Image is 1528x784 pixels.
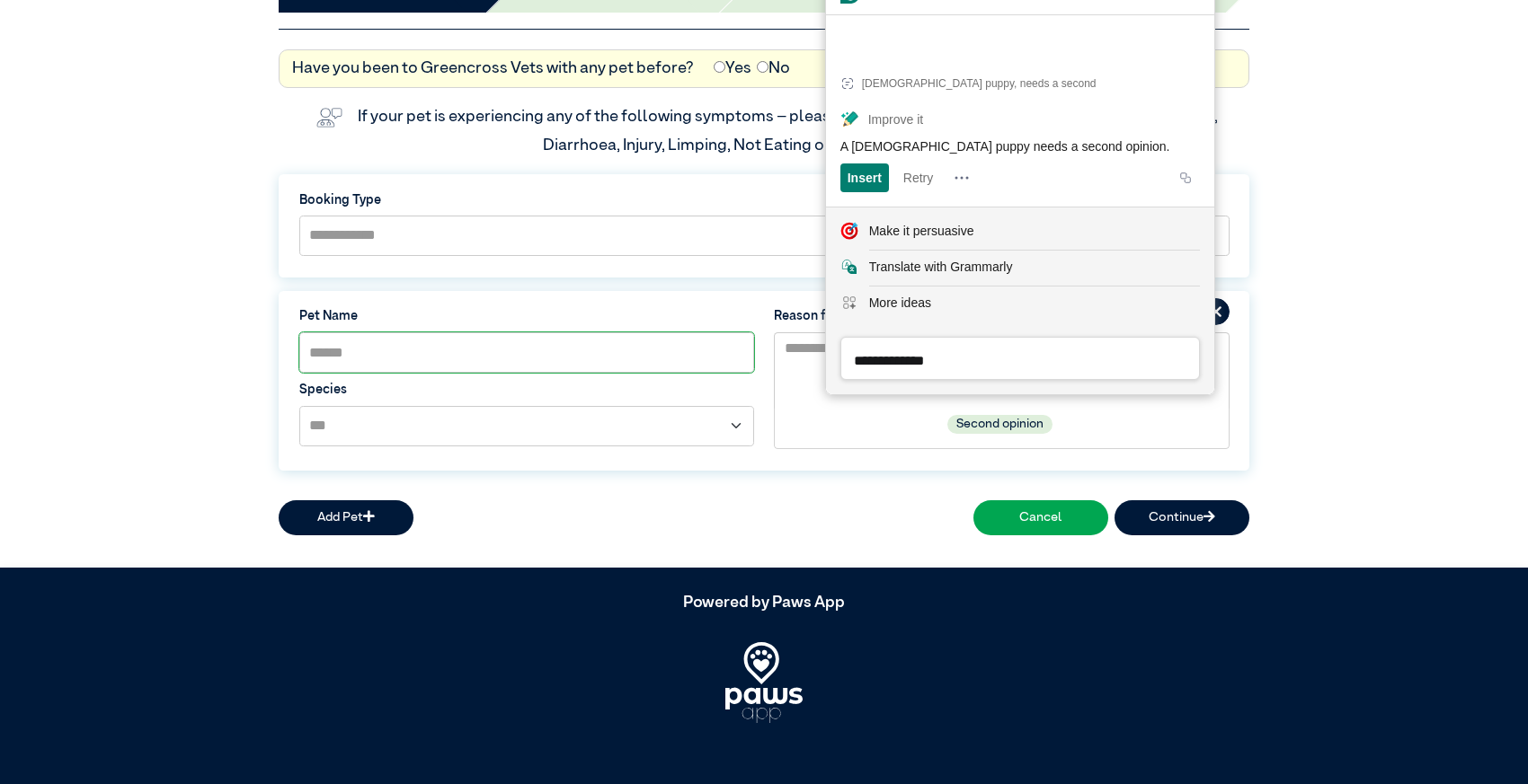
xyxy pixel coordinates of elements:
label: No [757,57,790,81]
img: PawsApp [725,642,803,723]
label: Second opinion [947,415,1053,434]
label: Pet Name [299,307,755,327]
label: Yes [714,57,751,81]
button: Continue [1115,500,1249,536]
h5: Powered by Paws App [279,594,1249,613]
label: Species [299,381,755,401]
img: vet [310,101,349,134]
label: Have you been to Greencross Vets with any pet before? [292,57,694,81]
label: If your pet is experiencing any of the following symptoms – please select as your appointment typ... [358,109,1221,154]
button: Cancel [973,500,1108,536]
label: Booking Type [299,191,1230,211]
textarea: To enrich screen reader interactions, please activate Accessibility in Grammarly extension settings [774,332,1230,409]
label: Reason for Visit [774,307,870,327]
input: No [757,61,768,73]
button: Add Pet [279,500,413,536]
input: Yes [714,61,725,73]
